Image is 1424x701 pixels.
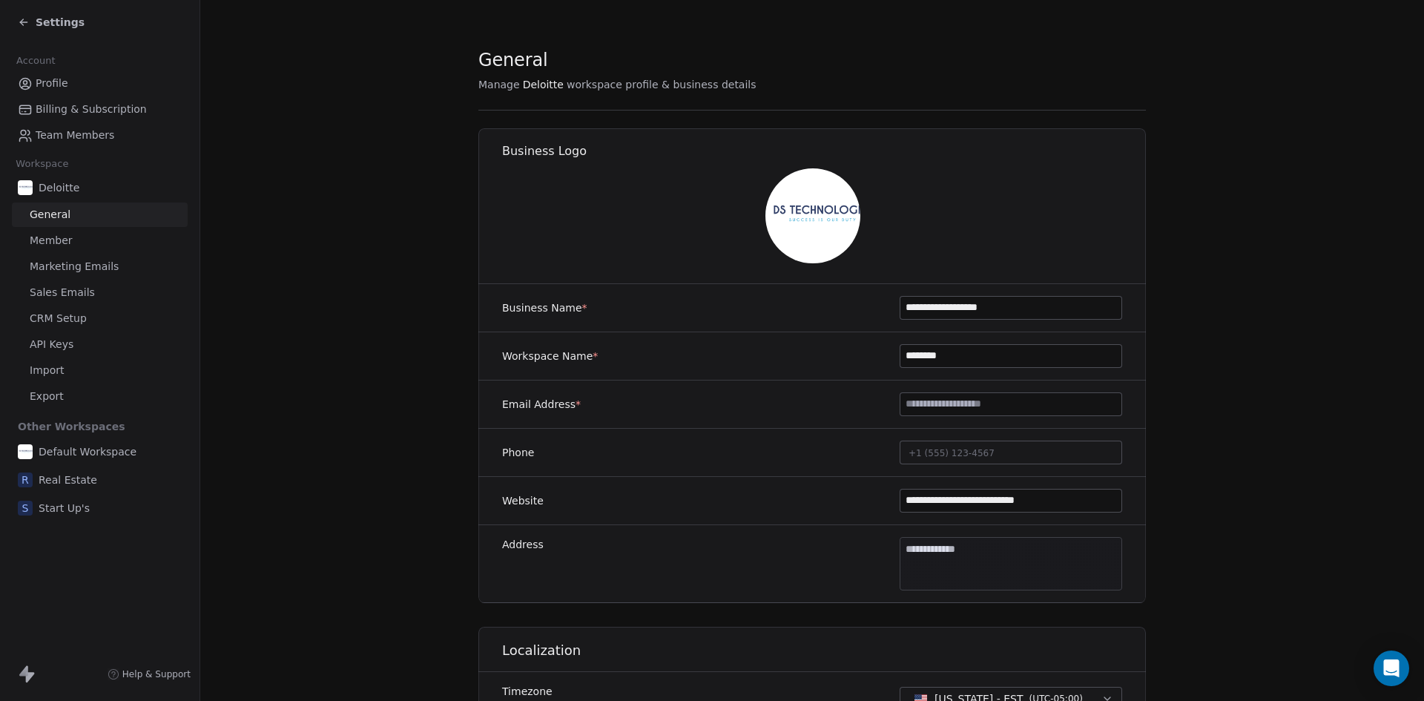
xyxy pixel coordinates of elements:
a: Marketing Emails [12,254,188,279]
a: Sales Emails [12,280,188,305]
span: Settings [36,15,85,30]
a: Team Members [12,123,188,148]
a: Settings [18,15,85,30]
h1: Localization [502,642,1147,659]
span: +1 (555) 123-4567 [909,448,995,458]
a: CRM Setup [12,306,188,331]
label: Address [502,537,544,552]
a: Billing & Subscription [12,97,188,122]
label: Business Name [502,300,587,315]
span: workspace profile & business details [567,77,756,92]
a: General [12,203,188,227]
img: DS%20Updated%20Logo.jpg [765,168,860,263]
span: Default Workspace [39,444,136,459]
img: DS%20Updated%20Logo.jpg [18,180,33,195]
span: S [18,501,33,516]
span: Other Workspaces [12,415,131,438]
span: Manage [478,77,520,92]
label: Timezone [502,684,715,699]
span: Deloitte [523,77,564,92]
span: Workspace [10,153,75,175]
button: +1 (555) 123-4567 [900,441,1122,464]
span: Real Estate [39,473,97,487]
a: Profile [12,71,188,96]
a: Help & Support [108,668,191,680]
span: Billing & Subscription [36,102,147,117]
span: Export [30,389,64,404]
span: API Keys [30,337,73,352]
span: Sales Emails [30,285,95,300]
div: Open Intercom Messenger [1374,651,1409,686]
label: Email Address [502,397,581,412]
label: Workspace Name [502,349,598,363]
h1: Business Logo [502,143,1147,159]
a: Import [12,358,188,383]
a: API Keys [12,332,188,357]
a: Member [12,228,188,253]
span: Team Members [36,128,114,143]
span: Help & Support [122,668,191,680]
span: Start Up's [39,501,90,516]
span: General [478,49,548,71]
label: Website [502,493,544,508]
span: Profile [36,76,68,91]
span: R [18,473,33,487]
span: Import [30,363,64,378]
img: DS%20Updated%20Logo.jpg [18,444,33,459]
span: Marketing Emails [30,259,119,274]
span: Deloitte [39,180,79,195]
span: General [30,207,70,223]
span: CRM Setup [30,311,87,326]
span: Account [10,50,62,72]
label: Phone [502,445,534,460]
span: Member [30,233,73,249]
a: Export [12,384,188,409]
